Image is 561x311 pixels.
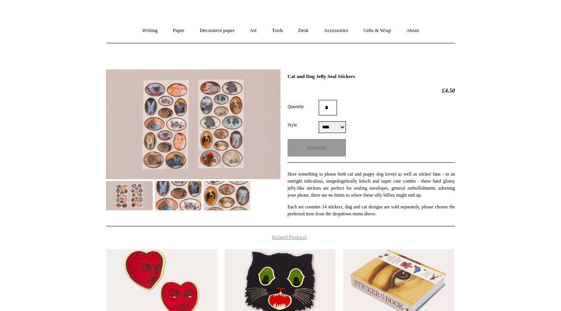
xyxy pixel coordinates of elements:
img: Cat and Dog Jelly Seal Stickers [106,181,153,210]
a: Gifts & Wrap [356,20,398,41]
img: Cat and Dog Jelly Seal Stickers [203,181,250,210]
img: Cat and Dog Jelly Seal Stickers [155,181,201,210]
h2: £4.50 [288,87,455,94]
a: Writing [135,20,165,41]
a: Paper [166,20,192,41]
a: Decorative paper [193,20,242,41]
a: About [399,20,426,41]
a: Tools [265,20,290,41]
p: Here something to please both cat and puppy dog lovers as well as sticker fans - in an outright r... [288,171,455,199]
label: Quantity [288,103,319,110]
label: Style [288,121,319,128]
h4: Related Products [86,234,475,240]
p: Each set contains 14 stickers, dog and cat designs are sold separately, please choose the preferr... [288,203,455,217]
a: Accessories [317,20,355,41]
img: Cat and Dog Jelly Seal Stickers [106,69,280,179]
a: Desk [291,20,316,41]
a: Art [243,20,263,41]
h1: Cat and Dog Jelly Seal Stickers [288,73,455,80]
